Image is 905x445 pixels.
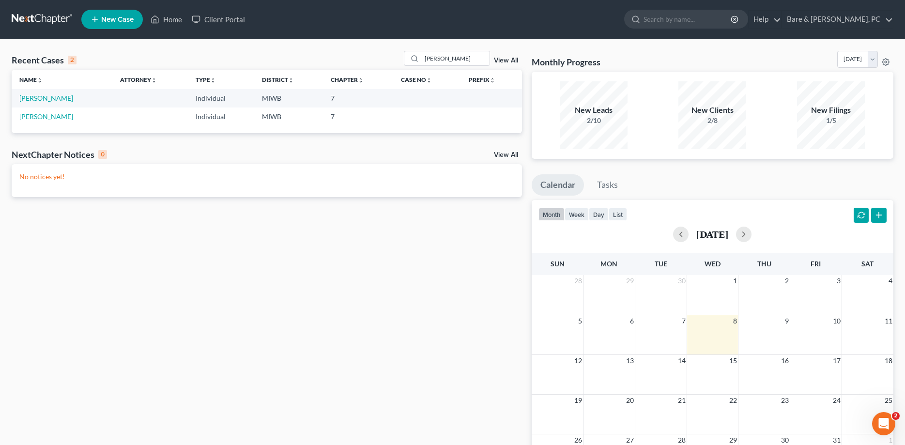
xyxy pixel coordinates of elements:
[98,150,107,159] div: 0
[655,260,667,268] span: Tue
[262,76,294,83] a: Districtunfold_more
[151,77,157,83] i: unfold_more
[254,89,323,107] td: MIWB
[532,174,584,196] a: Calendar
[832,395,842,406] span: 24
[573,275,583,287] span: 28
[732,275,738,287] span: 1
[560,105,628,116] div: New Leads
[728,355,738,367] span: 15
[625,395,635,406] span: 20
[331,76,364,83] a: Chapterunfold_more
[892,412,900,420] span: 2
[573,355,583,367] span: 12
[629,315,635,327] span: 6
[120,76,157,83] a: Attorneyunfold_more
[782,11,893,28] a: Bare & [PERSON_NAME], PC
[19,76,43,83] a: Nameunfold_more
[469,76,495,83] a: Prefixunfold_more
[696,229,728,239] h2: [DATE]
[494,152,518,158] a: View All
[732,315,738,327] span: 8
[532,56,600,68] h3: Monthly Progress
[565,208,589,221] button: week
[196,76,216,83] a: Typeunfold_more
[677,275,687,287] span: 30
[146,11,187,28] a: Home
[609,208,627,221] button: list
[681,315,687,327] span: 7
[358,77,364,83] i: unfold_more
[884,315,893,327] span: 11
[490,77,495,83] i: unfold_more
[888,275,893,287] span: 4
[560,116,628,125] div: 2/10
[832,355,842,367] span: 17
[19,94,73,102] a: [PERSON_NAME]
[577,315,583,327] span: 5
[757,260,771,268] span: Thu
[401,76,432,83] a: Case Nounfold_more
[288,77,294,83] i: unfold_more
[780,355,790,367] span: 16
[625,355,635,367] span: 13
[101,16,134,23] span: New Case
[19,112,73,121] a: [PERSON_NAME]
[551,260,565,268] span: Sun
[797,116,865,125] div: 1/5
[538,208,565,221] button: month
[644,10,732,28] input: Search by name...
[323,89,393,107] td: 7
[872,412,895,435] iframe: Intercom live chat
[784,315,790,327] span: 9
[677,355,687,367] span: 14
[677,395,687,406] span: 21
[426,77,432,83] i: unfold_more
[12,149,107,160] div: NextChapter Notices
[678,105,746,116] div: New Clients
[836,275,842,287] span: 3
[188,89,254,107] td: Individual
[589,208,609,221] button: day
[728,395,738,406] span: 22
[749,11,781,28] a: Help
[37,77,43,83] i: unfold_more
[573,395,583,406] span: 19
[422,51,490,65] input: Search by name...
[68,56,77,64] div: 2
[678,116,746,125] div: 2/8
[797,105,865,116] div: New Filings
[780,395,790,406] span: 23
[187,11,250,28] a: Client Portal
[19,172,514,182] p: No notices yet!
[861,260,874,268] span: Sat
[884,395,893,406] span: 25
[188,107,254,125] td: Individual
[784,275,790,287] span: 2
[811,260,821,268] span: Fri
[494,57,518,64] a: View All
[254,107,323,125] td: MIWB
[323,107,393,125] td: 7
[705,260,721,268] span: Wed
[600,260,617,268] span: Mon
[210,77,216,83] i: unfold_more
[832,315,842,327] span: 10
[625,275,635,287] span: 29
[12,54,77,66] div: Recent Cases
[884,355,893,367] span: 18
[588,174,627,196] a: Tasks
